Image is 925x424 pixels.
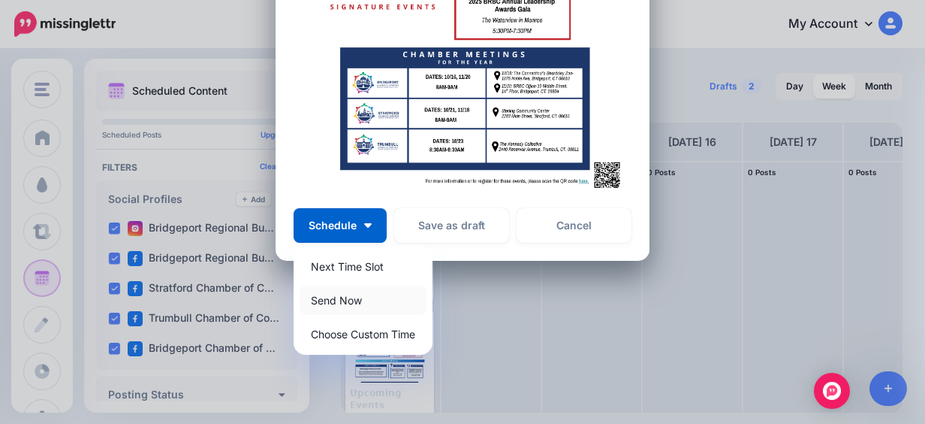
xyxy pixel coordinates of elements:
[394,208,509,243] button: Save as draft
[309,220,357,231] span: Schedule
[814,373,850,409] div: Open Intercom Messenger
[294,246,432,355] div: Schedule
[294,208,387,243] button: Schedule
[517,208,631,243] a: Cancel
[300,252,426,281] a: Next Time Slot
[300,286,426,315] a: Send Now
[364,223,372,228] img: arrow-down-white.png
[300,320,426,349] a: Choose Custom Time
